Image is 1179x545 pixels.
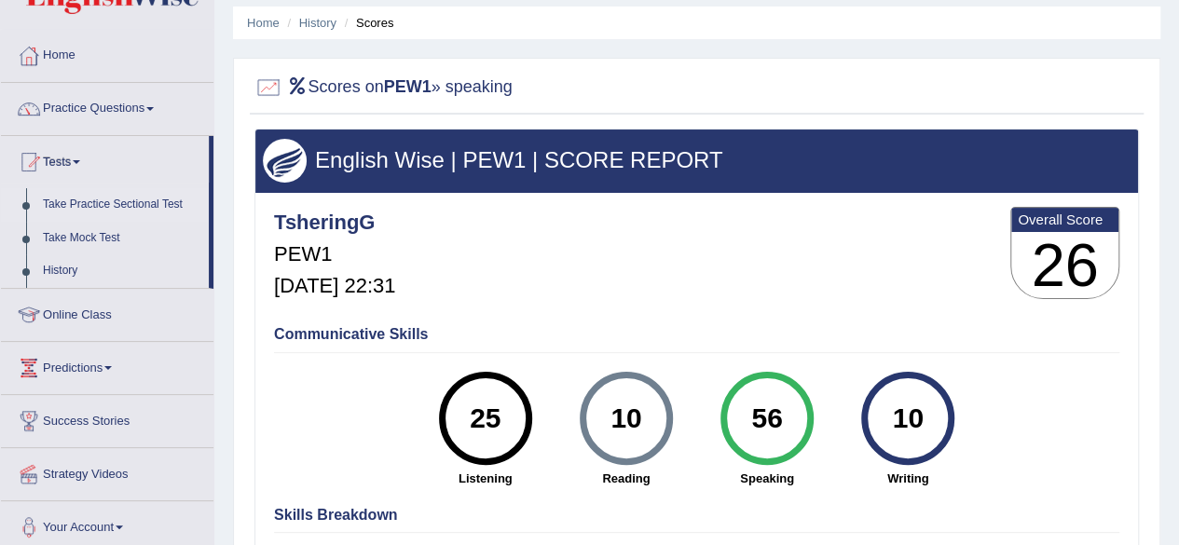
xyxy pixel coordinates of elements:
h3: 26 [1011,232,1118,299]
li: Scores [340,14,394,32]
strong: Writing [847,470,969,487]
a: Success Stories [1,395,213,442]
a: History [34,254,209,288]
div: 56 [733,379,801,457]
div: 10 [874,379,942,457]
h3: English Wise | PEW1 | SCORE REPORT [263,148,1131,172]
strong: Listening [424,470,546,487]
h5: PEW1 [274,243,395,266]
a: Online Class [1,289,213,335]
a: Take Practice Sectional Test [34,188,209,222]
a: Home [247,16,280,30]
strong: Speaking [706,470,828,487]
img: wings.png [263,139,307,183]
strong: Reading [565,470,687,487]
h4: Communicative Skills [274,326,1119,343]
b: Overall Score [1018,211,1112,227]
a: Predictions [1,342,213,388]
div: 25 [451,379,519,457]
a: Home [1,30,213,76]
div: 10 [592,379,660,457]
a: Take Mock Test [34,222,209,255]
b: PEW1 [384,77,432,96]
a: Tests [1,136,209,183]
a: Strategy Videos [1,448,213,495]
h4: Skills Breakdown [274,507,1119,524]
a: Practice Questions [1,83,213,129]
h5: [DATE] 22:31 [274,275,395,297]
h4: TsheringG [274,211,395,234]
a: History [299,16,336,30]
h2: Scores on » speaking [254,74,513,102]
